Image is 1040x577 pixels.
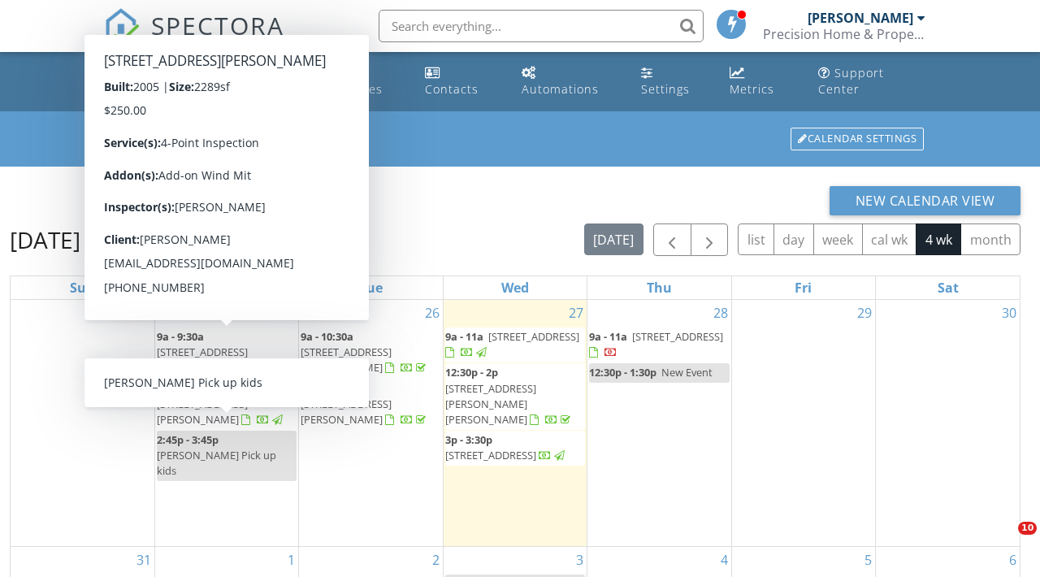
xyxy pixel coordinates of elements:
[854,300,875,326] a: Go to August 29, 2025
[573,547,587,573] a: Go to September 3, 2025
[445,365,574,427] a: 12:30p - 2p [STREET_ADDRESS][PERSON_NAME][PERSON_NAME]
[812,59,933,105] a: Support Center
[861,547,875,573] a: Go to September 5, 2025
[587,300,731,546] td: Go to August 28, 2025
[813,223,863,255] button: week
[209,276,245,299] a: Monday
[589,328,729,362] a: 9a - 11a [STREET_ADDRESS]
[301,345,392,375] span: [STREET_ADDRESS][PERSON_NAME]
[731,300,875,546] td: Go to August 29, 2025
[356,276,386,299] a: Tuesday
[422,300,443,326] a: Go to August 26, 2025
[157,328,297,379] a: 9a - 9:30a [STREET_ADDRESS][PERSON_NAME]
[301,381,353,396] span: 12:30p - 3p
[443,300,587,546] td: Go to August 27, 2025
[379,10,704,42] input: Search everything...
[808,10,913,26] div: [PERSON_NAME]
[738,223,774,255] button: list
[67,276,98,299] a: Sunday
[445,431,585,466] a: 3p - 3:30p [STREET_ADDRESS]
[157,397,248,427] span: [STREET_ADDRESS][PERSON_NAME]
[301,380,440,431] a: 12:30p - 3p [STREET_ADDRESS][PERSON_NAME]
[104,8,140,44] img: The Best Home Inspection Software - Spectora
[589,329,627,344] span: 9a - 11a
[313,59,405,105] a: Templates
[299,300,443,546] td: Go to August 26, 2025
[565,300,587,326] a: Go to August 27, 2025
[710,300,731,326] a: Go to August 28, 2025
[730,81,774,97] div: Metrics
[830,186,1021,215] button: New Calendar View
[488,329,579,344] span: [STREET_ADDRESS]
[999,300,1020,326] a: Go to August 30, 2025
[301,397,392,427] span: [STREET_ADDRESS][PERSON_NAME]
[157,329,204,344] span: 9a - 9:30a
[445,365,498,380] span: 12:30p - 2p
[632,329,723,344] span: [STREET_ADDRESS]
[589,365,656,380] span: 12:30p - 1:30p
[789,126,925,152] a: Calendar Settings
[791,276,815,299] a: Friday
[284,547,298,573] a: Go to September 1, 2025
[985,522,1024,561] iframe: Intercom live chat
[104,22,284,56] a: SPECTORA
[445,432,567,462] a: 3p - 3:30p [STREET_ADDRESS]
[115,124,925,153] h1: Calendar
[157,381,230,396] span: 10:30a - 12:30p
[584,223,643,255] button: [DATE]
[301,329,353,344] span: 9a - 10:30a
[723,59,799,105] a: Metrics
[763,26,925,42] div: Precision Home & Property Inspections
[589,329,723,359] a: 9a - 11a [STREET_ADDRESS]
[418,59,502,105] a: Contacts
[133,300,154,326] a: Go to August 24, 2025
[107,59,203,105] a: Dashboard
[916,223,961,255] button: 4 wk
[445,381,536,427] span: [STREET_ADDRESS][PERSON_NAME][PERSON_NAME]
[1018,522,1037,535] span: 10
[445,363,585,430] a: 12:30p - 2p [STREET_ADDRESS][PERSON_NAME][PERSON_NAME]
[862,223,917,255] button: cal wk
[661,365,713,380] span: New Event
[653,223,691,257] button: Previous
[522,81,599,97] div: Automations
[157,380,297,431] a: 10:30a - 12:30p [STREET_ADDRESS][PERSON_NAME]
[515,59,622,105] a: Automations (Basic)
[157,381,285,427] a: 10:30a - 12:30p [STREET_ADDRESS][PERSON_NAME]
[157,432,219,447] span: 2:45p - 3:45p
[429,547,443,573] a: Go to September 2, 2025
[445,328,585,362] a: 9a - 11a [STREET_ADDRESS]
[791,128,924,150] div: Calendar Settings
[223,81,279,97] div: Calendar
[445,329,483,344] span: 9a - 11a
[717,547,731,573] a: Go to September 4, 2025
[301,381,429,427] a: 12:30p - 3p [STREET_ADDRESS][PERSON_NAME]
[154,300,298,546] td: Go to August 25, 2025
[151,8,284,42] span: SPECTORA
[691,223,729,257] button: Next
[445,432,492,447] span: 3p - 3:30p
[157,345,248,375] span: [STREET_ADDRESS][PERSON_NAME]
[301,328,440,379] a: 9a - 10:30a [STREET_ADDRESS][PERSON_NAME]
[818,65,884,97] div: Support Center
[934,276,962,299] a: Saturday
[960,223,1020,255] button: month
[319,81,383,97] div: Templates
[498,276,532,299] a: Wednesday
[157,448,276,478] span: [PERSON_NAME] Pick up kids
[114,81,181,97] div: Dashboard
[425,81,479,97] div: Contacts
[216,59,300,105] a: Calendar
[133,547,154,573] a: Go to August 31, 2025
[635,59,711,105] a: Settings
[445,448,536,462] span: [STREET_ADDRESS]
[641,81,690,97] div: Settings
[157,329,270,375] a: 9a - 9:30a [STREET_ADDRESS][PERSON_NAME]
[301,329,429,375] a: 9a - 10:30a [STREET_ADDRESS][PERSON_NAME]
[10,223,174,256] h2: [DATE] – [DATE]
[277,300,298,326] a: Go to August 25, 2025
[11,300,154,546] td: Go to August 24, 2025
[876,300,1020,546] td: Go to August 30, 2025
[643,276,675,299] a: Thursday
[773,223,814,255] button: day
